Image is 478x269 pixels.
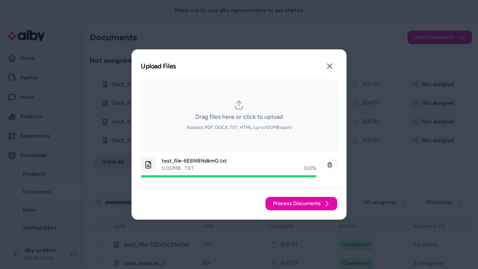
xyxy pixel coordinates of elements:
[303,165,316,172] div: 100 %
[141,154,337,210] ol: dropzone-file-list
[187,124,292,130] span: Accepts PDF, DOCX, TXT, HTML (up to 100 MB each)
[141,63,176,69] h2: Upload Files
[141,80,337,151] div: dropzone
[195,112,283,121] span: Drag files here or click to upload
[273,200,321,207] span: Process Documents
[162,157,316,165] p: test_file-6E8N8NdkmG.txt
[141,154,337,180] li: dropzone-file-list-item
[266,197,337,210] button: Process Documents
[162,165,194,172] p: 0.00 MB · TXT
